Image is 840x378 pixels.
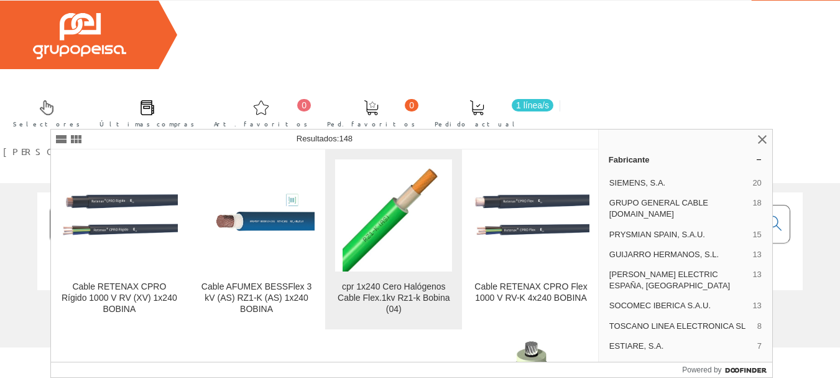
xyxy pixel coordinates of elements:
a: cpr 1x240 Cero Halógenos Cable Flex.1kv Rz1-k Bobina (04) cpr 1x240 Cero Halógenos Cable Flex.1kv... [325,149,462,329]
span: 1 línea/s [512,99,553,111]
span: GUIJARRO HERMANOS, S.L. [609,249,748,260]
span: GRUPO GENERAL CABLE [DOMAIN_NAME] [609,197,748,220]
span: SIEMENS, S.A. [609,177,748,189]
span: 0 [297,99,311,111]
span: Resultados: [297,134,353,143]
a: Powered by [682,362,772,377]
span: 148 [339,134,353,143]
span: 7 [757,341,762,352]
span: 0 [405,99,418,111]
div: Cable RETENAX CPRO Flex 1000 V RV-K 4x240 BOBINA [473,281,589,304]
a: Cable RETENAX CPRO Rígido 1000 V RV (XV) 1x240 BOBINA Cable RETENAX CPRO Rígido 1000 V RV (XV) 1x... [51,149,188,329]
a: Selectores [1,90,86,135]
span: Art. favoritos [214,118,308,130]
span: Pedido actual [435,118,519,130]
span: SOCOMEC IBERICA S.A.U. [609,300,748,311]
img: Cable AFUMEX BESSFlex 3 kV (AS) RZ1-K (AS) 1x240 BOBINA [198,189,315,242]
span: PRYSMIAN SPAIN, S.A.U. [609,229,748,240]
a: Cable RETENAX CPRO Flex 1000 V RV-K 4x240 BOBINA Cable RETENAX CPRO Flex 1000 V RV-K 4x240 BOBINA [463,149,599,329]
span: ESTIARE, S.A. [609,341,752,352]
span: [PERSON_NAME] [PERSON_NAME] [3,145,238,158]
div: cpr 1x240 Cero Halógenos Cable Flex.1kv Rz1-k Bobina (04) [335,281,452,315]
div: Cable RETENAX CPRO Rígido 1000 V RV (XV) 1x240 BOBINA [61,281,178,315]
span: 13 [752,269,761,291]
span: 18 [752,197,761,220]
a: Cable AFUMEX BESSFlex 3 kV (AS) RZ1-K (AS) 1x240 BOBINA Cable AFUMEX BESSFlex 3 kV (AS) RZ1-K (AS... [188,149,325,329]
span: Powered by [682,364,721,376]
img: cpr 1x240 Cero Halógenos Cable Flex.1kv Rz1-k Bobina (04) [343,159,445,272]
span: 20 [752,177,761,189]
span: 13 [752,300,761,311]
a: Últimas compras [87,90,201,135]
img: Cable RETENAX CPRO Flex 1000 V RV-K 4x240 BOBINA [473,189,589,242]
span: TOSCANO LINEA ELECTRONICA SL [609,321,752,332]
a: 1 línea/s Pedido actual [422,90,556,135]
div: Cable AFUMEX BESSFlex 3 kV (AS) RZ1-K (AS) 1x240 BOBINA [198,281,315,315]
span: 6 [757,361,762,372]
a: [PERSON_NAME] [PERSON_NAME] [3,135,269,147]
span: [PERSON_NAME] ELECTRIC ESPAÑA, [GEOGRAPHIC_DATA] [609,269,748,291]
img: Grupo Peisa [33,13,126,59]
span: Ped. favoritos [327,118,415,130]
span: 13 [752,249,761,260]
div: © Grupo Peisa [37,306,803,316]
img: Cable RETENAX CPRO Rígido 1000 V RV (XV) 1x240 BOBINA [61,189,178,242]
a: Fabricante [599,149,772,169]
span: Selectores [13,118,80,130]
span: 8 [757,321,762,332]
span: PROIMAN SERVICES, SL [609,361,752,372]
span: Últimas compras [99,118,195,130]
span: 15 [752,229,761,240]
